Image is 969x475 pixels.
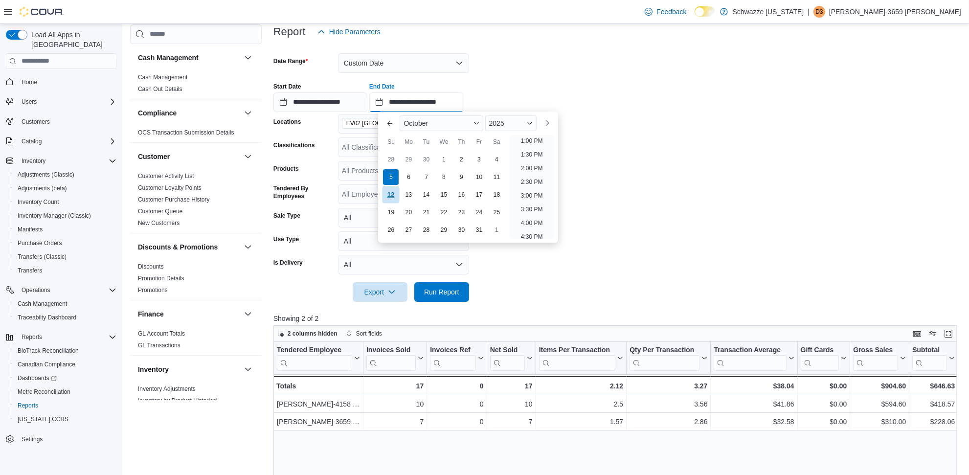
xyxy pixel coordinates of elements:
a: Discounts [138,263,164,270]
input: Dark Mode [695,6,715,17]
button: Users [18,96,41,108]
span: Home [22,78,37,86]
span: D3 [815,6,823,18]
li: 3:30 PM [517,204,547,215]
img: Cova [20,7,64,17]
span: Settings [18,433,116,445]
div: day-17 [471,187,487,203]
div: day-30 [418,152,434,167]
div: Invoices Sold [366,345,416,370]
button: Canadian Compliance [10,358,120,371]
div: Fr [471,134,487,150]
button: Users [2,95,120,109]
p: [PERSON_NAME]-3659 [PERSON_NAME] [829,6,961,18]
h3: Finance [138,309,164,319]
a: Feedback [641,2,690,22]
div: day-31 [471,222,487,238]
button: Next month [539,115,554,131]
button: Settings [2,432,120,446]
button: Finance [138,309,240,319]
li: 4:30 PM [517,231,547,243]
span: Inventory Count [14,196,116,208]
button: Discounts & Promotions [138,242,240,252]
a: Customer Purchase History [138,196,210,203]
span: Catalog [18,136,116,147]
a: Reports [14,400,42,411]
div: day-19 [383,204,399,220]
div: Subtotal [912,345,947,355]
div: Gift Cards [800,345,839,355]
a: Adjustments (beta) [14,182,71,194]
div: Tendered Employee [277,345,352,370]
span: Feedback [656,7,686,17]
span: 2025 [489,119,504,127]
div: day-3 [471,152,487,167]
button: Traceabilty Dashboard [10,311,120,324]
button: Adjustments (beta) [10,181,120,195]
button: All [338,231,469,251]
button: Keyboard shortcuts [911,328,923,339]
span: Catalog [22,137,42,145]
div: Transaction Average [714,345,786,370]
span: Sort fields [356,330,382,338]
span: October [404,119,428,127]
span: Washington CCRS [14,413,116,425]
div: day-25 [489,204,504,220]
button: Inventory Count [10,195,120,209]
span: Discounts [138,263,164,271]
span: New Customers [138,219,180,227]
button: BioTrack Reconciliation [10,344,120,358]
button: [US_STATE] CCRS [10,412,120,426]
span: Metrc Reconciliation [14,386,116,398]
a: Home [18,76,41,88]
div: $0.00 [800,380,847,392]
span: Transfers [18,267,42,274]
span: Purchase Orders [18,239,62,247]
span: Operations [18,284,116,296]
div: 3.27 [630,380,707,392]
button: Gross Sales [853,345,906,370]
div: Discounts & Promotions [130,261,262,300]
span: Transfers (Classic) [18,253,67,261]
span: Adjustments (Classic) [14,169,116,181]
div: day-14 [418,187,434,203]
span: OCS Transaction Submission Details [138,129,234,136]
div: Tu [418,134,434,150]
div: 2.12 [539,380,623,392]
div: day-2 [453,152,469,167]
div: day-18 [489,187,504,203]
a: Dashboards [10,371,120,385]
div: 0 [430,380,483,392]
label: Use Type [273,235,299,243]
div: Transaction Average [714,345,786,355]
div: 17 [366,380,424,392]
a: GL Account Totals [138,330,185,337]
button: Qty Per Transaction [630,345,707,370]
ul: Time [509,135,554,239]
h3: Inventory [138,364,169,374]
span: [US_STATE] CCRS [18,415,68,423]
a: Customers [18,116,54,128]
div: Totals [276,380,360,392]
a: Transfers [14,265,46,276]
button: Reports [10,399,120,412]
span: Inventory Manager (Classic) [18,212,91,220]
div: day-7 [418,169,434,185]
button: Transfers [10,264,120,277]
span: Users [22,98,37,106]
span: Dashboards [14,372,116,384]
div: Net Sold [490,345,524,355]
button: Cash Management [10,297,120,311]
span: Hide Parameters [329,27,381,37]
div: day-10 [471,169,487,185]
span: BioTrack Reconciliation [14,345,116,357]
button: Reports [2,330,120,344]
div: Customer [130,170,262,233]
label: End Date [369,83,395,90]
label: Classifications [273,141,315,149]
a: BioTrack Reconciliation [14,345,83,357]
button: Invoices Ref [430,345,483,370]
span: Canadian Compliance [18,361,75,368]
button: Purchase Orders [10,236,120,250]
div: day-1 [436,152,451,167]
